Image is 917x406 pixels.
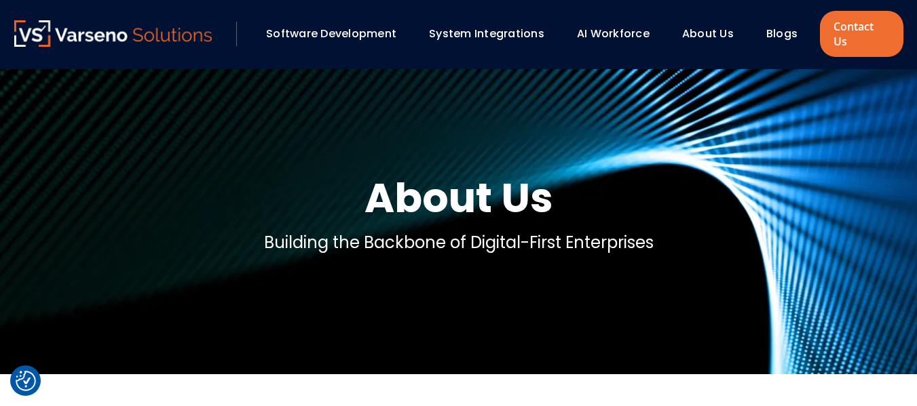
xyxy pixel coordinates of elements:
[264,230,654,255] p: Building the Backbone of Digital-First Enterprises
[577,26,650,41] a: AI Workforce
[682,26,734,41] a: About Us
[16,371,36,391] button: Cookie Settings
[14,20,212,47] img: Varseno Solutions – Product Engineering & IT Services
[429,26,544,41] a: System Integrations
[422,22,563,45] div: System Integrations
[760,22,817,45] div: Blogs
[570,22,669,45] div: AI Workforce
[766,26,798,41] a: Blogs
[16,371,36,391] img: Revisit consent button
[675,22,753,45] div: About Us
[266,26,396,41] a: Software Development
[820,11,903,57] a: Contact Us
[259,22,415,45] div: Software Development
[364,171,553,225] h1: About Us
